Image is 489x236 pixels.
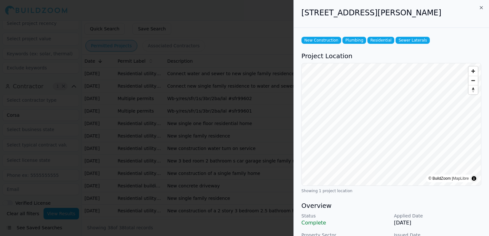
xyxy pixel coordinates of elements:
p: Complete [301,219,389,227]
div: Showing 1 project location [301,188,481,193]
button: Zoom out [469,76,478,85]
span: Plumbing [342,37,366,44]
h3: Project Location [301,51,481,60]
canvas: Map [302,63,481,185]
p: Applied Date [394,213,481,219]
span: New Construction [301,37,341,44]
p: [DATE] [394,219,481,227]
h2: [STREET_ADDRESS][PERSON_NAME] [301,8,481,18]
div: © BuildZoom | [429,175,469,182]
span: Sewer Laterals [396,37,430,44]
summary: Toggle attribution [470,175,478,182]
button: Zoom in [469,67,478,76]
button: Reset bearing to north [469,85,478,94]
a: MapLibre [453,176,469,181]
p: Status [301,213,389,219]
span: Residential [367,37,394,44]
h3: Overview [301,201,481,210]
